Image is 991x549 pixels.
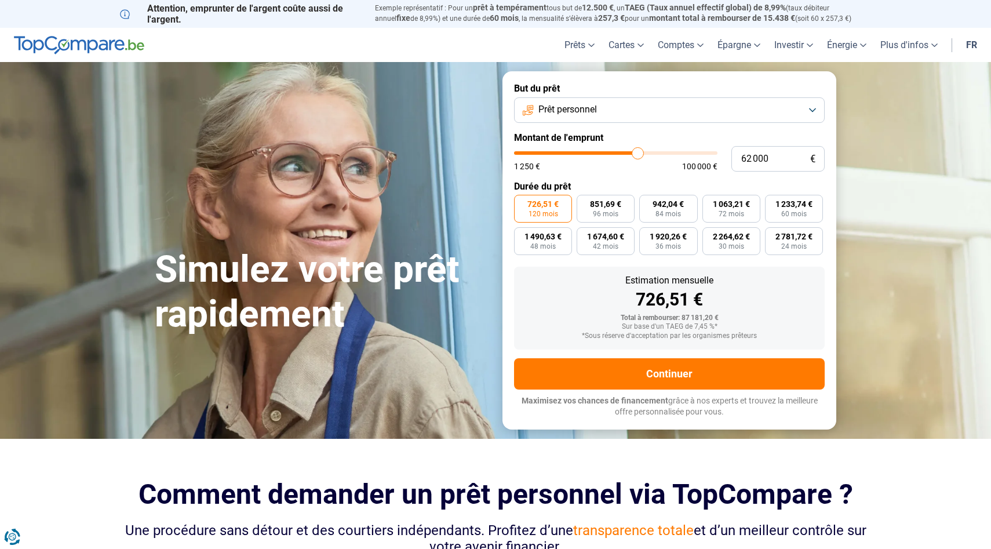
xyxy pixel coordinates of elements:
span: 1 920,26 € [650,232,687,241]
span: € [810,154,815,164]
p: grâce à nos experts et trouvez la meilleure offre personnalisée pour vous. [514,395,825,418]
div: 726,51 € [523,291,815,308]
button: Continuer [514,358,825,390]
span: 1 063,21 € [713,200,750,208]
span: 851,69 € [590,200,621,208]
div: Sur base d'un TAEG de 7,45 %* [523,323,815,331]
a: Énergie [820,28,873,62]
span: 30 mois [719,243,744,250]
img: TopCompare [14,36,144,54]
span: Prêt personnel [538,103,597,116]
span: 60 mois [490,13,519,23]
div: Estimation mensuelle [523,276,815,285]
span: 100 000 € [682,162,717,170]
span: Maximisez vos chances de financement [522,396,668,405]
span: 726,51 € [527,200,559,208]
a: fr [959,28,984,62]
div: Total à rembourser: 87 181,20 € [523,314,815,322]
a: Cartes [602,28,651,62]
span: 1 233,74 € [775,200,813,208]
a: Investir [767,28,820,62]
span: 12.500 € [582,3,614,12]
div: *Sous réserve d'acceptation par les organismes prêteurs [523,332,815,340]
span: 2 264,62 € [713,232,750,241]
span: 257,3 € [598,13,625,23]
span: 1 250 € [514,162,540,170]
span: 48 mois [530,243,556,250]
p: Attention, emprunter de l'argent coûte aussi de l'argent. [120,3,361,25]
span: montant total à rembourser de 15.438 € [649,13,795,23]
span: 36 mois [655,243,681,250]
span: fixe [396,13,410,23]
label: But du prêt [514,83,825,94]
a: Prêts [558,28,602,62]
a: Comptes [651,28,711,62]
span: 942,04 € [653,200,684,208]
span: 120 mois [529,210,558,217]
span: 72 mois [719,210,744,217]
h1: Simulez votre prêt rapidement [155,248,489,337]
label: Durée du prêt [514,181,825,192]
h2: Comment demander un prêt personnel via TopCompare ? [120,478,871,510]
span: 84 mois [655,210,681,217]
p: Exemple représentatif : Pour un tous but de , un (taux débiteur annuel de 8,99%) et une durée de ... [375,3,871,24]
span: 1 490,63 € [524,232,562,241]
span: 42 mois [593,243,618,250]
span: 96 mois [593,210,618,217]
span: 24 mois [781,243,807,250]
label: Montant de l'emprunt [514,132,825,143]
span: prêt à tempérament [473,3,546,12]
a: Plus d'infos [873,28,945,62]
span: transparence totale [573,522,694,539]
button: Prêt personnel [514,97,825,123]
span: 60 mois [781,210,807,217]
a: Épargne [711,28,767,62]
span: 1 674,60 € [587,232,624,241]
span: 2 781,72 € [775,232,813,241]
span: TAEG (Taux annuel effectif global) de 8,99% [625,3,786,12]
